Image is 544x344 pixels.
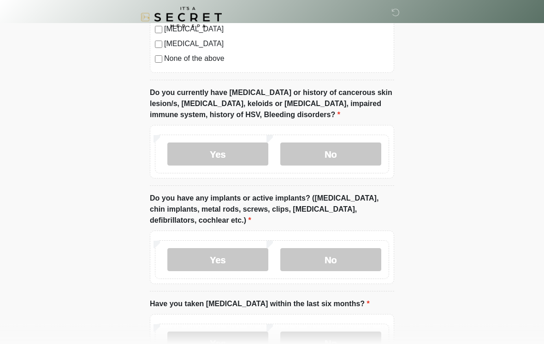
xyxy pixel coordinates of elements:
img: It's A Secret Med Spa Logo [141,7,222,28]
label: No [280,249,381,272]
input: [MEDICAL_DATA] [155,41,162,48]
input: None of the above [155,56,162,63]
label: Yes [167,143,268,166]
label: Do you have any implants or active implants? ([MEDICAL_DATA], chin implants, metal rods, screws, ... [150,193,394,226]
label: Do you currently have [MEDICAL_DATA] or history of cancerous skin lesion/s, [MEDICAL_DATA], keloi... [150,88,394,121]
label: Yes [167,249,268,272]
label: [MEDICAL_DATA] [164,39,389,50]
label: None of the above [164,53,389,65]
label: Have you taken [MEDICAL_DATA] within the last six months? [150,299,370,310]
label: No [280,143,381,166]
